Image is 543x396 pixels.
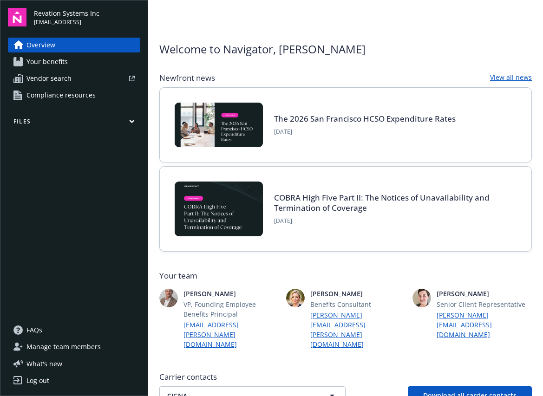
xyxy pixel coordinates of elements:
span: Welcome to Navigator , [PERSON_NAME] [159,41,366,58]
a: Overview [8,38,140,52]
button: Files [8,117,140,129]
button: Revation Systems Inc[EMAIL_ADDRESS] [34,8,140,26]
a: Manage team members [8,339,140,354]
img: BLOG-Card Image - Compliance - COBRA High Five Pt 2 - 08-21-25.jpg [175,182,263,236]
a: [EMAIL_ADDRESS][PERSON_NAME][DOMAIN_NAME] [183,320,276,349]
span: Overview [26,38,55,52]
span: Your benefits [26,54,68,69]
span: Carrier contacts [159,371,532,383]
div: Log out [26,373,49,388]
span: Benefits Consultant [310,299,403,309]
span: Vendor search [26,71,72,86]
span: Newfront news [159,72,215,84]
img: photo [159,289,178,307]
span: [EMAIL_ADDRESS] [34,18,99,26]
a: Compliance resources [8,88,140,103]
span: VP, Founding Employee Benefits Principal [183,299,276,319]
img: photo [286,289,305,307]
a: FAQs [8,323,140,338]
span: Revation Systems Inc [34,8,99,18]
span: Senior Client Representative [437,299,530,309]
a: COBRA High Five Part II: The Notices of Unavailability and Termination of Coverage [274,192,490,213]
span: What ' s new [26,359,62,369]
span: Compliance resources [26,88,96,103]
span: Your team [159,270,532,281]
a: Your benefits [8,54,140,69]
a: The 2026 San Francisco HCSO Expenditure Rates [274,113,456,124]
a: [PERSON_NAME][EMAIL_ADDRESS][DOMAIN_NAME] [437,310,530,339]
a: Vendor search [8,71,140,86]
span: [DATE] [274,128,456,136]
button: What's new [8,359,77,369]
span: [PERSON_NAME] [310,289,403,299]
span: [DATE] [274,217,505,225]
a: [PERSON_NAME][EMAIL_ADDRESS][PERSON_NAME][DOMAIN_NAME] [310,310,403,349]
a: View all news [490,72,532,84]
img: photo [412,289,431,307]
span: Manage team members [26,339,101,354]
span: [PERSON_NAME] [183,289,276,299]
span: [PERSON_NAME] [437,289,530,299]
img: navigator-logo.svg [8,8,26,26]
span: FAQs [26,323,42,338]
img: BLOG+Card Image - Compliance - 2026 SF HCSO Expenditure Rates - 08-26-25.jpg [175,103,263,147]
